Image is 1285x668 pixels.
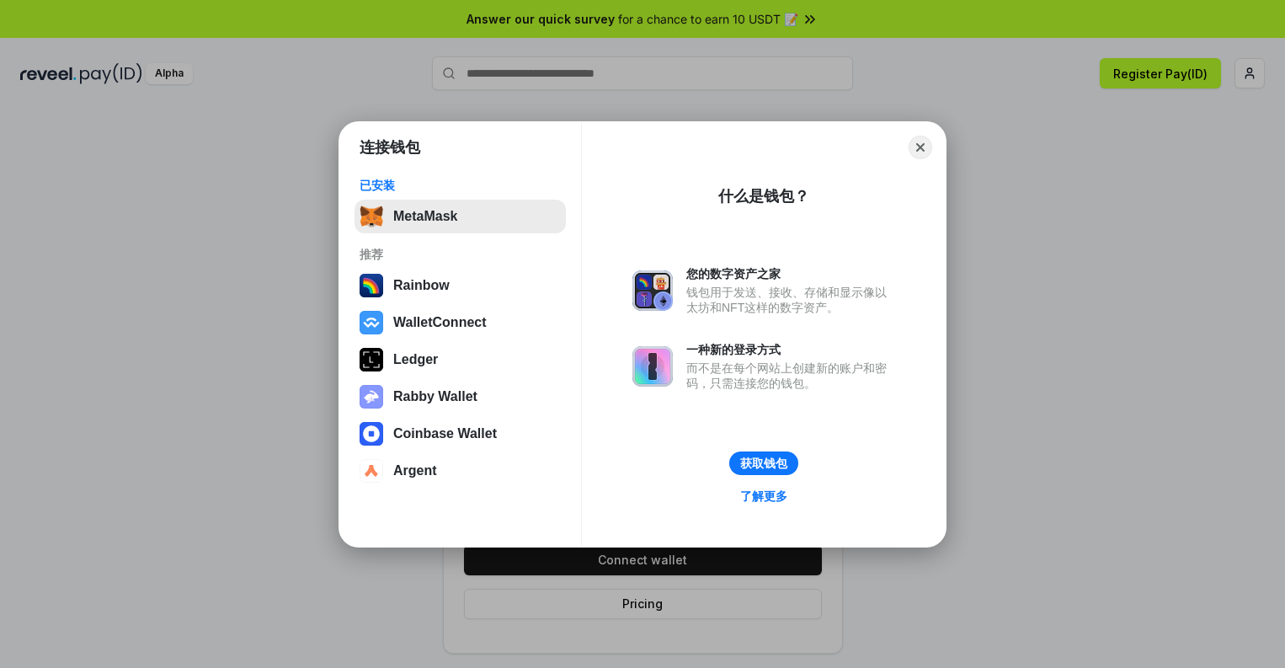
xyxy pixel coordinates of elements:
div: 什么是钱包？ [718,186,809,206]
div: 您的数字资产之家 [686,266,895,281]
div: Coinbase Wallet [393,426,497,441]
img: svg+xml,%3Csvg%20width%3D%2228%22%20height%3D%2228%22%20viewBox%3D%220%200%2028%2028%22%20fill%3D... [360,459,383,483]
div: 钱包用于发送、接收、存储和显示像以太坊和NFT这样的数字资产。 [686,285,895,315]
div: Ledger [393,352,438,367]
div: MetaMask [393,209,457,224]
div: 已安装 [360,178,561,193]
button: Rainbow [355,269,566,302]
div: WalletConnect [393,315,487,330]
img: svg+xml,%3Csvg%20width%3D%2228%22%20height%3D%2228%22%20viewBox%3D%220%200%2028%2028%22%20fill%3D... [360,422,383,446]
div: 推荐 [360,247,561,262]
div: 一种新的登录方式 [686,342,895,357]
img: svg+xml,%3Csvg%20width%3D%2228%22%20height%3D%2228%22%20viewBox%3D%220%200%2028%2028%22%20fill%3D... [360,311,383,334]
img: svg+xml,%3Csvg%20xmlns%3D%22http%3A%2F%2Fwww.w3.org%2F2000%2Fsvg%22%20fill%3D%22none%22%20viewBox... [632,270,673,311]
div: 获取钱包 [740,456,787,471]
div: Argent [393,463,437,478]
a: 了解更多 [730,485,797,507]
img: svg+xml,%3Csvg%20xmlns%3D%22http%3A%2F%2Fwww.w3.org%2F2000%2Fsvg%22%20fill%3D%22none%22%20viewBox... [632,346,673,387]
button: Rabby Wallet [355,380,566,414]
h1: 连接钱包 [360,137,420,158]
button: Argent [355,454,566,488]
img: svg+xml,%3Csvg%20xmlns%3D%22http%3A%2F%2Fwww.w3.org%2F2000%2Fsvg%22%20fill%3D%22none%22%20viewBox... [360,385,383,409]
img: svg+xml,%3Csvg%20width%3D%22120%22%20height%3D%22120%22%20viewBox%3D%220%200%20120%20120%22%20fil... [360,274,383,297]
img: svg+xml,%3Csvg%20xmlns%3D%22http%3A%2F%2Fwww.w3.org%2F2000%2Fsvg%22%20width%3D%2228%22%20height%3... [360,348,383,371]
div: Rabby Wallet [393,389,477,404]
img: svg+xml,%3Csvg%20fill%3D%22none%22%20height%3D%2233%22%20viewBox%3D%220%200%2035%2033%22%20width%... [360,205,383,228]
button: MetaMask [355,200,566,233]
button: 获取钱包 [729,452,798,475]
button: Coinbase Wallet [355,417,566,451]
button: Ledger [355,343,566,377]
button: Close [909,136,932,159]
div: Rainbow [393,278,450,293]
button: WalletConnect [355,306,566,339]
div: 了解更多 [740,489,787,504]
div: 而不是在每个网站上创建新的账户和密码，只需连接您的钱包。 [686,361,895,391]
